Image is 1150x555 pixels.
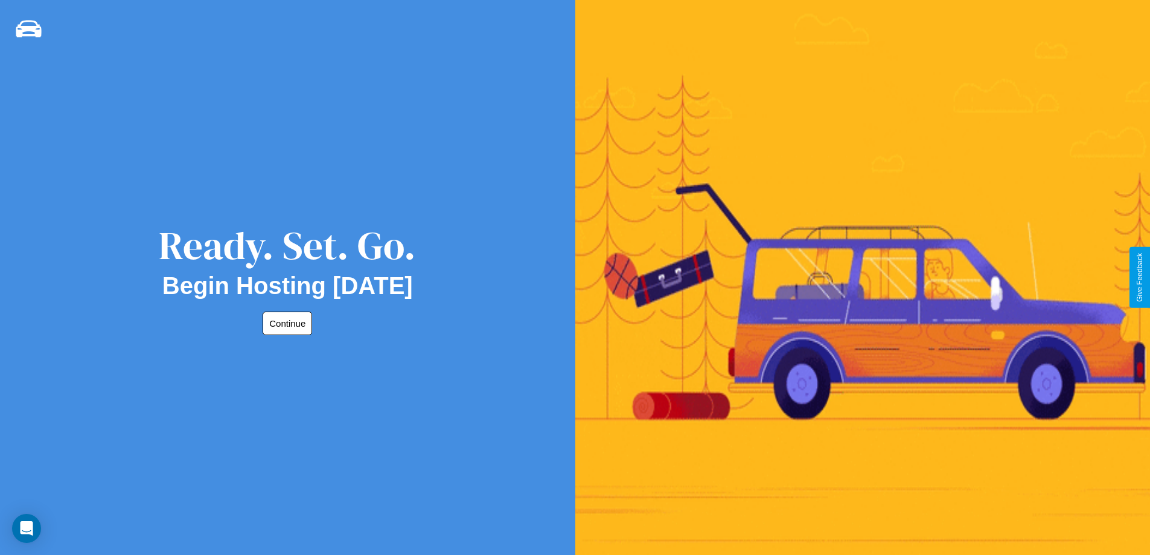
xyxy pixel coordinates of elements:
h2: Begin Hosting [DATE] [162,272,413,300]
div: Ready. Set. Go. [159,219,416,272]
button: Continue [263,312,312,335]
div: Give Feedback [1136,253,1144,302]
div: Open Intercom Messenger [12,514,41,543]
